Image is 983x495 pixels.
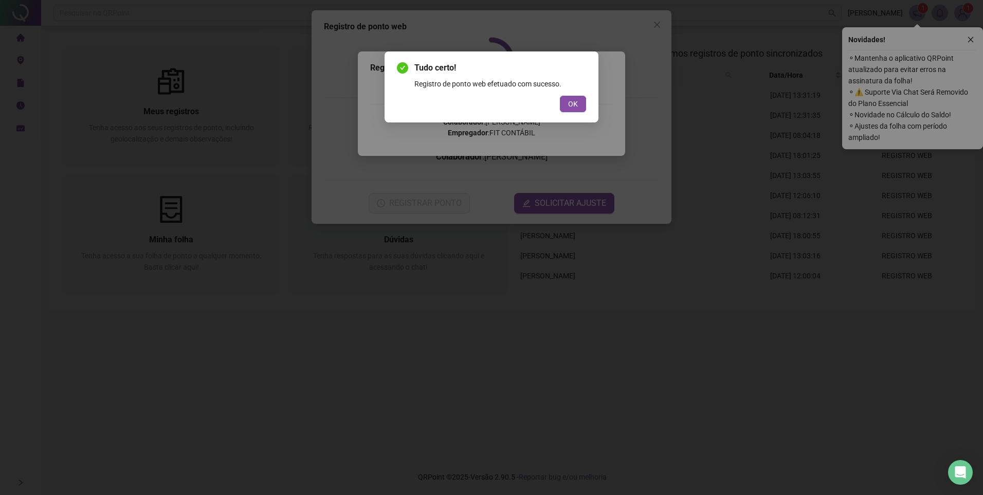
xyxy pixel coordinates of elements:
span: check-circle [397,62,408,74]
div: Open Intercom Messenger [948,460,973,485]
button: OK [560,96,586,112]
span: Tudo certo! [414,62,586,74]
div: Registro de ponto web efetuado com sucesso. [414,78,586,90]
span: OK [568,98,578,110]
